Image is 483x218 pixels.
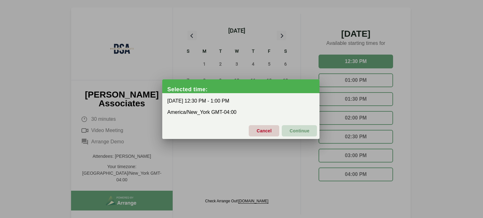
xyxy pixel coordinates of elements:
div: [DATE] 12:30 PM - 1:00 PM America/New_York GMT-04:00 [162,93,319,120]
span: Continue [289,124,309,137]
span: Cancel [256,124,272,137]
div: Selected time: [167,86,319,93]
button: Cancel [249,125,279,136]
button: Continue [282,125,317,136]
